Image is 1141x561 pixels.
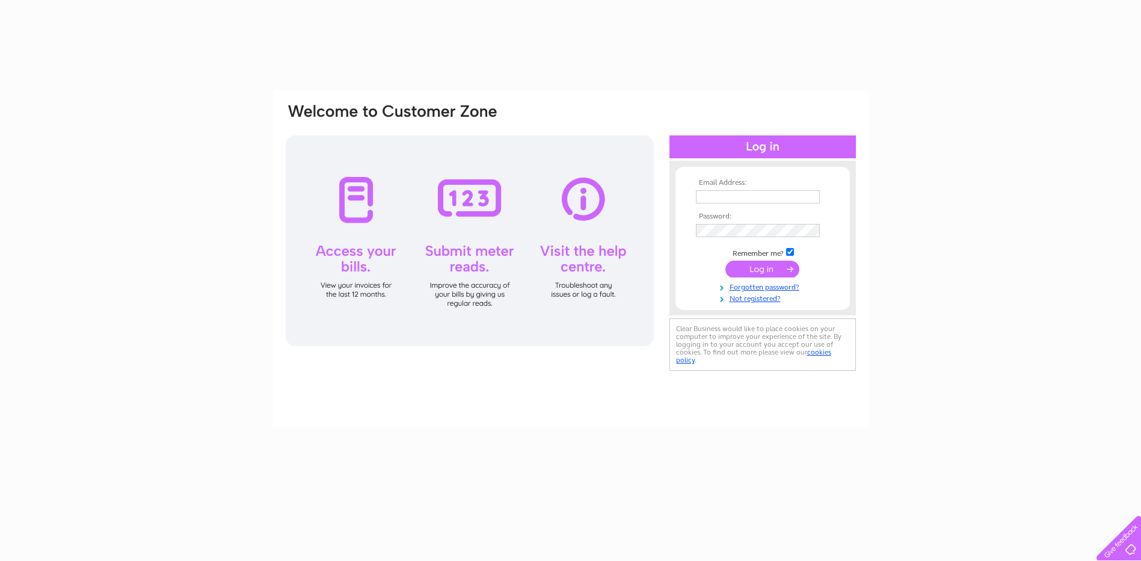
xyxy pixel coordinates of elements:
[676,348,831,364] a: cookies policy
[693,179,832,187] th: Email Address:
[696,280,832,292] a: Forgotten password?
[725,261,799,277] input: Submit
[696,292,832,303] a: Not registered?
[669,318,856,371] div: Clear Business would like to place cookies on your computer to improve your experience of the sit...
[693,246,832,258] td: Remember me?
[693,212,832,221] th: Password:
